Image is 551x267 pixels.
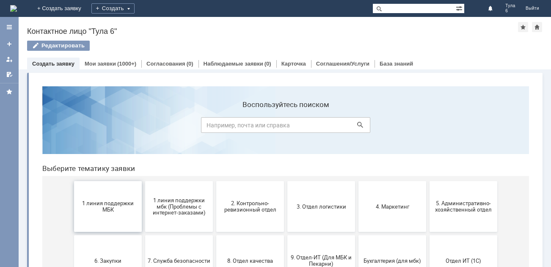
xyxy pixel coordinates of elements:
span: Бухгалтерия (для мбк) [325,178,388,184]
span: 1 линия поддержки мбк (Проблемы с интернет-заказами) [112,117,175,136]
span: 6. Закупки [41,178,104,184]
div: (1000+) [117,61,136,67]
span: Это соглашение не активно! [325,229,388,242]
span: Расширенный поиск [456,4,464,12]
div: Сделать домашней страницей [532,22,542,32]
a: Мои согласования [3,68,16,81]
button: 6. Закупки [39,156,106,206]
div: (0) [187,61,193,67]
span: 3. Отдел логистики [254,124,317,130]
span: Отдел ИТ (1С) [397,178,459,184]
button: Бухгалтерия (для мбк) [323,156,391,206]
span: 2. Контрольно-ревизионный отдел [183,121,246,133]
a: Мои заявки [3,52,16,66]
button: Отдел ИТ (1С) [394,156,462,206]
span: 7. Служба безопасности [112,178,175,184]
span: 9. Отдел-ИТ (Для МБК и Пекарни) [254,175,317,187]
span: Тула [505,3,515,8]
button: 1 линия поддержки МБК [39,102,106,152]
button: 5. Административно-хозяйственный отдел [394,102,462,152]
label: Воспользуйтесь поиском [165,21,335,29]
a: Мои заявки [85,61,116,67]
button: Отдел-ИТ (Битрикс24 и CRM) [39,210,106,261]
a: База знаний [380,61,413,67]
button: 8. Отдел качества [181,156,248,206]
button: Отдел-ИТ (Офис) [110,210,177,261]
a: Согласования [146,61,185,67]
input: Например, почта или справка [165,38,335,53]
a: Создать заявку [32,61,74,67]
button: 9. Отдел-ИТ (Для МБК и Пекарни) [252,156,320,206]
button: [PERSON_NAME]. Услуги ИТ для МБК (оформляет L1) [394,210,462,261]
a: Наблюдаемые заявки [204,61,263,67]
header: Выберите тематику заявки [7,85,493,93]
span: 6 [505,8,515,14]
a: Соглашения/Услуги [316,61,369,67]
button: Это соглашение не активно! [323,210,391,261]
a: Создать заявку [3,37,16,51]
button: 3. Отдел логистики [252,102,320,152]
button: Финансовый отдел [181,210,248,261]
span: Отдел-ИТ (Битрикс24 и CRM) [41,229,104,242]
span: 4. Маркетинг [325,124,388,130]
span: Франчайзинг [254,232,317,238]
span: [PERSON_NAME]. Услуги ИТ для МБК (оформляет L1) [397,226,459,245]
button: 4. Маркетинг [323,102,391,152]
span: Отдел-ИТ (Офис) [112,232,175,238]
div: (0) [264,61,271,67]
span: 5. Административно-хозяйственный отдел [397,121,459,133]
a: Карточка [281,61,306,67]
button: Франчайзинг [252,210,320,261]
button: 7. Служба безопасности [110,156,177,206]
img: logo [10,5,17,12]
span: 8. Отдел качества [183,178,246,184]
div: Контактное лицо "Тула 6" [27,27,518,36]
div: Добавить в избранное [518,22,528,32]
a: Перейти на домашнюю страницу [10,5,17,12]
span: Финансовый отдел [183,232,246,238]
button: 2. Контрольно-ревизионный отдел [181,102,248,152]
span: 1 линия поддержки МБК [41,121,104,133]
button: 1 линия поддержки мбк (Проблемы с интернет-заказами) [110,102,177,152]
div: Создать [91,3,135,14]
